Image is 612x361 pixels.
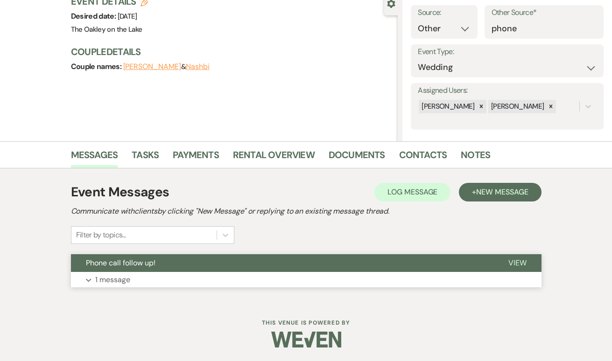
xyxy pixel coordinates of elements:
[374,183,450,201] button: Log Message
[76,229,126,241] div: Filter by topics...
[329,147,385,168] a: Documents
[387,187,437,197] span: Log Message
[71,182,169,202] h1: Event Messages
[186,63,210,70] button: Nashbi
[419,100,476,113] div: [PERSON_NAME]
[493,254,542,272] button: View
[492,6,597,20] label: Other Source*
[71,206,542,217] h2: Communicate with clients by clicking "New Message" or replying to an existing message thread.
[418,6,471,20] label: Source:
[71,45,389,58] h3: Couple Details
[508,258,527,268] span: View
[132,147,159,168] a: Tasks
[233,147,315,168] a: Rental Overview
[459,183,541,201] button: +New Message
[461,147,490,168] a: Notes
[173,147,219,168] a: Payments
[418,45,597,59] label: Event Type:
[123,63,181,70] button: [PERSON_NAME]
[71,25,142,34] span: The Oakley on the Lake
[123,62,210,71] span: &
[418,84,597,97] label: Assigned Users:
[71,62,123,71] span: Couple names:
[86,258,155,268] span: Phone call follow up!
[399,147,447,168] a: Contacts
[71,272,542,288] button: 1 message
[118,12,137,21] span: [DATE]
[95,274,130,286] p: 1 message
[476,187,528,197] span: New Message
[71,11,118,21] span: Desired date:
[71,147,118,168] a: Messages
[488,100,546,113] div: [PERSON_NAME]
[71,254,493,272] button: Phone call follow up!
[271,323,341,356] img: Weven Logo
